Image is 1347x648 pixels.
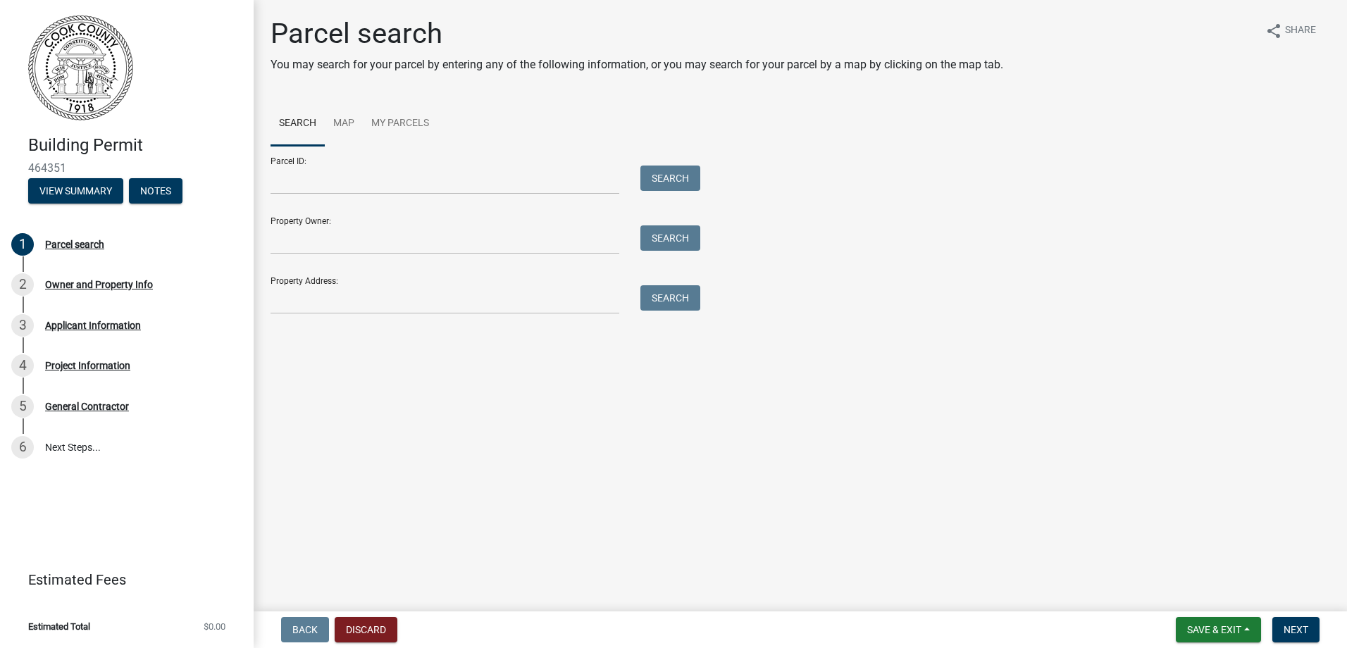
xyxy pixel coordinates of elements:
button: Back [281,617,329,642]
button: Discard [335,617,397,642]
div: Project Information [45,361,130,370]
span: Next [1284,624,1308,635]
div: Parcel search [45,239,104,249]
div: 2 [11,273,34,296]
span: Save & Exit [1187,624,1241,635]
span: Estimated Total [28,622,90,631]
a: Estimated Fees [11,566,231,594]
button: shareShare [1254,17,1327,44]
wm-modal-confirm: Summary [28,186,123,197]
div: 4 [11,354,34,377]
div: General Contractor [45,401,129,411]
h4: Building Permit [28,135,242,156]
span: 464351 [28,161,225,175]
span: $0.00 [204,622,225,631]
a: Search [271,101,325,147]
p: You may search for your parcel by entering any of the following information, or you may search fo... [271,56,1003,73]
i: share [1265,23,1282,39]
button: View Summary [28,178,123,204]
div: 5 [11,395,34,418]
button: Search [640,166,700,191]
div: 6 [11,436,34,459]
button: Notes [129,178,182,204]
div: 1 [11,233,34,256]
h1: Parcel search [271,17,1003,51]
div: Owner and Property Info [45,280,153,289]
img: Cook County, Georgia [28,15,133,120]
button: Search [640,285,700,311]
div: Applicant Information [45,320,141,330]
a: Map [325,101,363,147]
span: Share [1285,23,1316,39]
a: My Parcels [363,101,437,147]
button: Save & Exit [1176,617,1261,642]
span: Back [292,624,318,635]
button: Next [1272,617,1320,642]
wm-modal-confirm: Notes [129,186,182,197]
div: 3 [11,314,34,337]
button: Search [640,225,700,251]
